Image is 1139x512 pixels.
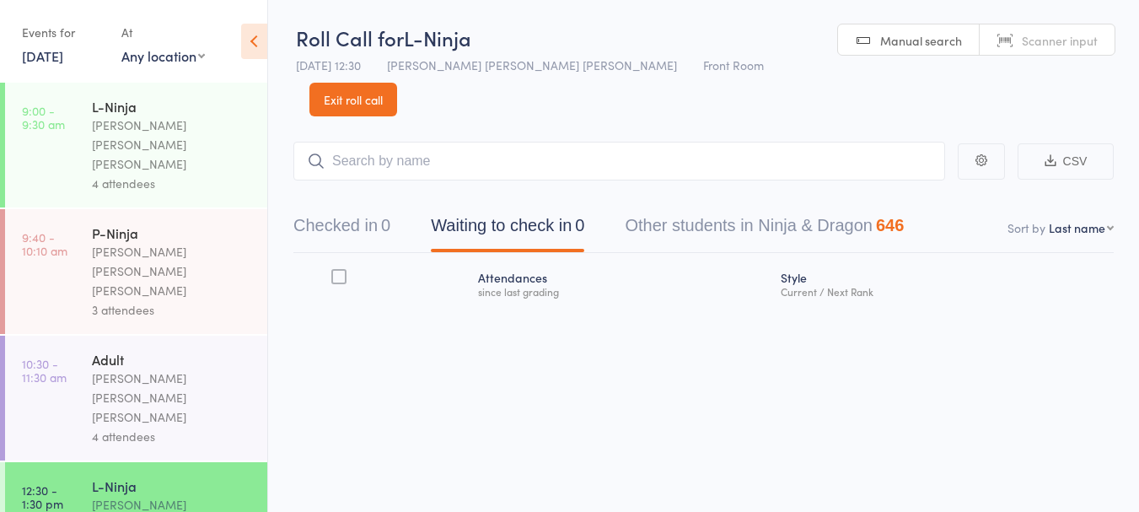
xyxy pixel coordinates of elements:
[92,427,253,446] div: 4 attendees
[781,286,1107,297] div: Current / Next Rank
[296,57,361,73] span: [DATE] 12:30
[575,216,584,234] div: 0
[1049,219,1105,236] div: Last name
[92,350,253,369] div: Adult
[5,336,267,461] a: 10:30 -11:30 amAdult[PERSON_NAME] [PERSON_NAME] [PERSON_NAME]4 attendees
[92,224,253,242] div: P-Ninja
[309,83,397,116] a: Exit roll call
[1007,219,1045,236] label: Sort by
[22,230,67,257] time: 9:40 - 10:10 am
[774,261,1114,305] div: Style
[471,261,773,305] div: Atten­dances
[293,207,390,252] button: Checked in0
[22,19,105,46] div: Events for
[876,216,904,234] div: 646
[92,369,253,427] div: [PERSON_NAME] [PERSON_NAME] [PERSON_NAME]
[293,142,945,181] input: Search by name
[92,116,253,174] div: [PERSON_NAME] [PERSON_NAME] [PERSON_NAME]
[478,286,766,297] div: since last grading
[1022,32,1098,49] span: Scanner input
[92,174,253,193] div: 4 attendees
[5,209,267,334] a: 9:40 -10:10 amP-Ninja[PERSON_NAME] [PERSON_NAME] [PERSON_NAME]3 attendees
[387,57,677,73] span: [PERSON_NAME] [PERSON_NAME] [PERSON_NAME]
[703,57,764,73] span: Front Room
[22,46,63,65] a: [DATE]
[296,24,404,51] span: Roll Call for
[92,300,253,320] div: 3 attendees
[880,32,962,49] span: Manual search
[404,24,471,51] span: L-Ninja
[1018,143,1114,180] button: CSV
[121,46,205,65] div: Any location
[92,242,253,300] div: [PERSON_NAME] [PERSON_NAME] [PERSON_NAME]
[22,357,67,384] time: 10:30 - 11:30 am
[381,216,390,234] div: 0
[431,207,584,252] button: Waiting to check in0
[92,477,253,495] div: L-Ninja
[625,207,904,252] button: Other students in Ninja & Dragon646
[92,97,253,116] div: L-Ninja
[5,83,267,207] a: 9:00 -9:30 amL-Ninja[PERSON_NAME] [PERSON_NAME] [PERSON_NAME]4 attendees
[121,19,205,46] div: At
[22,104,65,131] time: 9:00 - 9:30 am
[22,483,63,510] time: 12:30 - 1:30 pm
